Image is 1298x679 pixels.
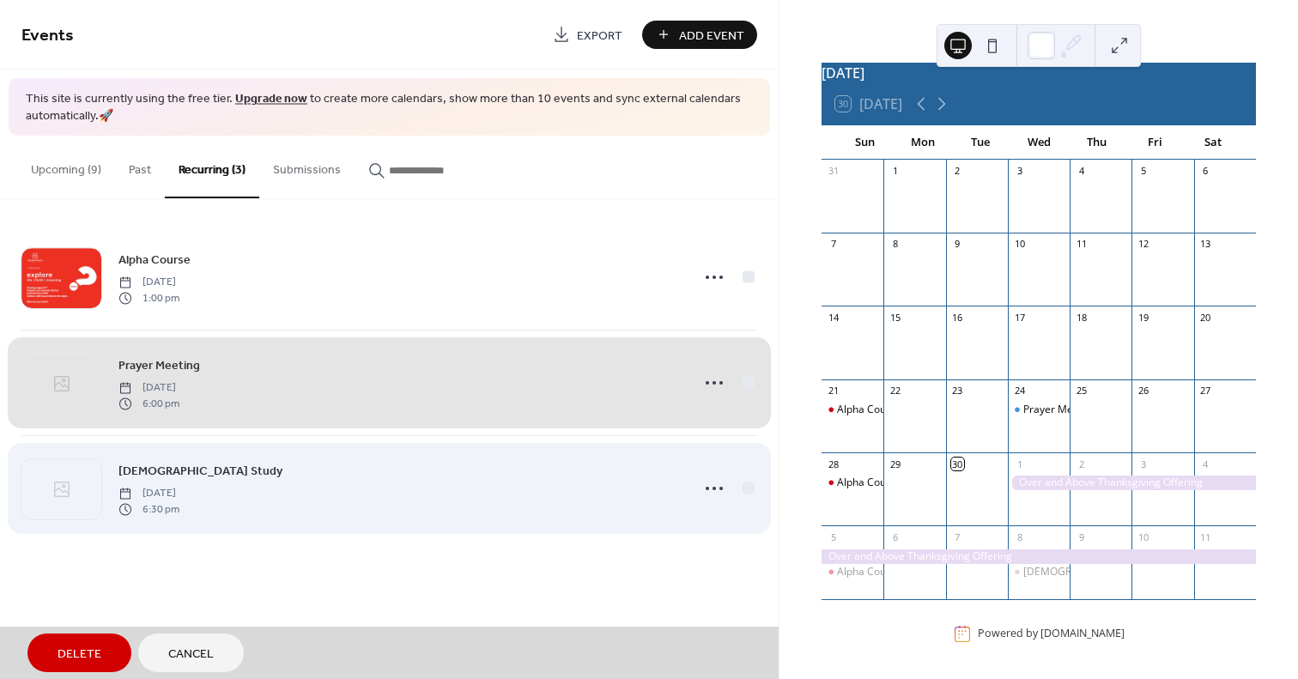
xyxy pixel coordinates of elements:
[259,136,355,197] button: Submissions
[1137,165,1149,178] div: 5
[1013,385,1026,397] div: 24
[1013,238,1026,251] div: 10
[1008,565,1070,579] div: Bible Study
[17,136,115,197] button: Upcoming (9)
[1126,125,1185,160] div: Fri
[115,136,165,197] button: Past
[827,530,840,543] div: 5
[1013,530,1026,543] div: 8
[952,125,1010,160] div: Tue
[889,238,901,251] div: 8
[1199,385,1212,397] div: 27
[1075,530,1088,543] div: 9
[577,27,622,45] span: Export
[1075,311,1088,324] div: 18
[540,21,635,49] a: Export
[827,458,840,470] div: 28
[889,165,901,178] div: 1
[1013,458,1026,470] div: 1
[889,458,901,470] div: 29
[235,88,307,111] a: Upgrade now
[1013,311,1026,324] div: 17
[58,646,101,664] span: Delete
[1023,565,1166,579] div: [DEMOGRAPHIC_DATA] Study
[168,646,214,664] span: Cancel
[837,565,901,579] div: Alpha Course
[1068,125,1126,160] div: Thu
[951,311,964,324] div: 16
[27,634,131,672] button: Delete
[827,165,840,178] div: 31
[894,125,952,160] div: Mon
[827,311,840,324] div: 14
[837,403,901,417] div: Alpha Course
[1075,385,1088,397] div: 25
[951,238,964,251] div: 9
[951,385,964,397] div: 23
[1184,125,1242,160] div: Sat
[1137,530,1149,543] div: 10
[138,634,244,672] button: Cancel
[951,165,964,178] div: 2
[822,565,883,579] div: Alpha Course
[1040,627,1125,641] a: [DOMAIN_NAME]
[1199,311,1212,324] div: 20
[1008,476,1256,490] div: Over and Above Thanksgiving Offering
[951,530,964,543] div: 7
[1075,238,1088,251] div: 11
[1199,238,1212,251] div: 13
[1137,458,1149,470] div: 3
[26,91,753,124] span: This site is currently using the free tier. to create more calendars, show more than 10 events an...
[951,458,964,470] div: 30
[1023,403,1097,417] div: Prayer Meeting
[165,136,259,198] button: Recurring (3)
[837,476,901,490] div: Alpha Course
[1013,165,1026,178] div: 3
[679,27,744,45] span: Add Event
[1008,403,1070,417] div: Prayer Meeting
[827,238,840,251] div: 7
[1010,125,1068,160] div: Wed
[822,63,1256,83] div: [DATE]
[21,19,74,52] span: Events
[822,549,1256,564] div: Over and Above Thanksgiving Offering
[835,125,894,160] div: Sun
[1137,385,1149,397] div: 26
[889,311,901,324] div: 15
[1199,165,1212,178] div: 6
[642,21,757,49] button: Add Event
[827,385,840,397] div: 21
[822,476,883,490] div: Alpha Course
[1199,530,1212,543] div: 11
[889,530,901,543] div: 6
[1137,238,1149,251] div: 12
[1075,165,1088,178] div: 4
[889,385,901,397] div: 22
[1199,458,1212,470] div: 4
[978,627,1125,641] div: Powered by
[1075,458,1088,470] div: 2
[822,403,883,417] div: Alpha Course
[1137,311,1149,324] div: 19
